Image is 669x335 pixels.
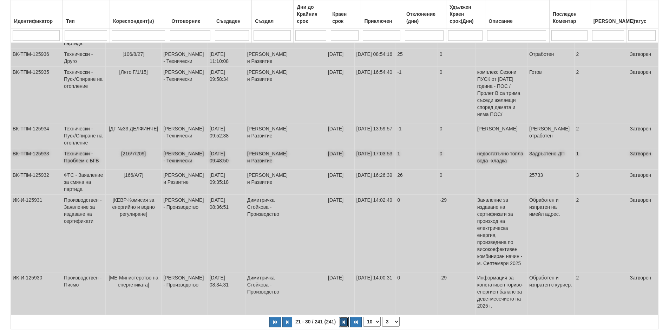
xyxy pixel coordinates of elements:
[354,272,395,315] td: [DATE] 14:00:31
[62,272,106,315] td: Производствен - Писмо
[354,195,395,272] td: [DATE] 14:02:49
[448,2,483,26] div: Удължен Краен срок(Дни)
[382,317,400,327] select: Страница номер
[168,0,213,28] th: Отговорник: No sort applied, activate to apply an ascending sort
[574,123,628,148] td: 2
[282,317,292,327] button: Предишна страница
[110,0,168,28] th: Кореспондент(и): No sort applied, activate to apply an ascending sort
[446,0,485,28] th: Удължен Краен срок(Дни): No sort applied, activate to apply an ascending sort
[112,16,166,26] div: Кореспондент(и)
[574,67,628,123] td: 2
[62,123,106,148] td: Технически - Пуск/Спиране на отопление
[438,67,475,123] td: 0
[628,195,658,272] td: Затворен
[124,172,143,178] span: [166/А/7]
[11,195,62,272] td: ИК-И-125931
[529,69,542,75] span: Готов
[11,67,62,123] td: ВК-ТПМ-125935
[112,197,155,217] span: [КЕВР-Комисия за енергийно и водно регулиране]
[162,123,208,148] td: [PERSON_NAME] - Технически
[13,16,61,26] div: Идентификатор
[326,123,354,148] td: [DATE]
[294,0,329,28] th: Дни до Крайния срок: No sort applied, activate to apply an ascending sort
[326,67,354,123] td: [DATE]
[628,16,656,26] div: Статус
[245,272,292,315] td: Димитричка Стойкова - Производство
[438,272,475,315] td: -29
[487,16,547,26] div: Описание
[354,123,395,148] td: [DATE] 13:59:57
[326,148,354,170] td: [DATE]
[477,69,525,118] p: комплекс Сезони ПУСК от [DATE] година - ПОС / Пролет В са трима съседи желаещи според дамата и ня...
[395,148,438,170] td: 1
[245,170,292,195] td: [PERSON_NAME] и Развитие
[354,148,395,170] td: [DATE] 17:03:53
[574,148,628,170] td: 1
[331,9,359,26] div: Краен срок
[326,195,354,272] td: [DATE]
[477,150,525,164] p: недостатъчно топла вода -хладка
[65,16,108,26] div: Тип
[63,0,110,28] th: Тип: No sort applied, activate to apply an ascending sort
[208,148,245,170] td: [DATE] 09:48:50
[529,51,554,57] span: Отработен
[628,67,658,123] td: Затворен
[170,16,211,26] div: Отговорник
[11,148,62,170] td: ВК-ТПМ-125933
[329,0,361,28] th: Краен срок: No sort applied, activate to apply an ascending sort
[361,0,403,28] th: Приключен: No sort applied, activate to apply an ascending sort
[162,49,208,67] td: [PERSON_NAME] - Технически
[208,170,245,195] td: [DATE] 09:35:18
[11,0,63,28] th: Идентификатор: No sort applied, activate to apply an ascending sort
[162,170,208,195] td: [PERSON_NAME] и Развитие
[395,49,438,67] td: 25
[405,9,444,26] div: Отклонение (дни)
[363,16,401,26] div: Приключен
[269,317,281,327] button: Първа страница
[123,51,144,57] span: [106/8/27]
[438,148,475,170] td: 0
[395,170,438,195] td: 26
[628,49,658,67] td: Затворен
[549,0,590,28] th: Последен Коментар: No sort applied, activate to apply an ascending sort
[162,67,208,123] td: [PERSON_NAME] - Технически
[485,0,550,28] th: Описание: No sort applied, activate to apply an ascending sort
[326,49,354,67] td: [DATE]
[245,123,292,148] td: [PERSON_NAME] и Развитие
[254,16,291,26] div: Създал
[121,151,146,156] span: [216/7/209]
[363,317,381,327] select: Брой редове на страница
[208,123,245,148] td: [DATE] 09:52:38
[245,49,292,67] td: [PERSON_NAME] и Развитие
[574,49,628,67] td: 2
[438,170,475,195] td: 0
[354,67,395,123] td: [DATE] 16:54:40
[326,272,354,315] td: [DATE]
[477,197,525,267] p: Заявление за издаване на сертификати за произход на електрическа енергия, произведена по високоеф...
[354,170,395,195] td: [DATE] 16:26:39
[574,272,628,315] td: 2
[395,195,438,272] td: 0
[62,67,106,123] td: Технически - Пуск/Спиране на отопление
[395,67,438,123] td: -1
[551,9,588,26] div: Последен Коментар
[109,126,158,131] span: [ДГ №33 ДЕЛФИНЧЕ]
[339,317,349,327] button: Следваща страница
[208,272,245,315] td: [DATE] 08:34:31
[162,272,208,315] td: [PERSON_NAME] - Производство
[62,148,106,170] td: Технически - Проблем с БГВ
[628,148,658,170] td: Затворен
[628,272,658,315] td: Затворен
[62,170,106,195] td: ФТС - Заявление за смяна на партида
[162,148,208,170] td: [PERSON_NAME] - Технически
[590,0,627,28] th: Брой Файлове: No sort applied, activate to apply an ascending sort
[252,0,294,28] th: Създал: No sort applied, activate to apply an ascending sort
[477,274,525,309] p: Информация за констативен гориво-енергиен баланс за деветмесечието на 2025 г.
[213,0,251,28] th: Създаден: No sort applied, activate to apply an ascending sort
[477,125,525,132] p: [PERSON_NAME]
[245,67,292,123] td: [PERSON_NAME] и Развитие
[395,123,438,148] td: -1
[395,272,438,315] td: 0
[208,195,245,272] td: [DATE] 08:36:51
[62,195,106,272] td: Производствен - Заявление за издаване на сертификати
